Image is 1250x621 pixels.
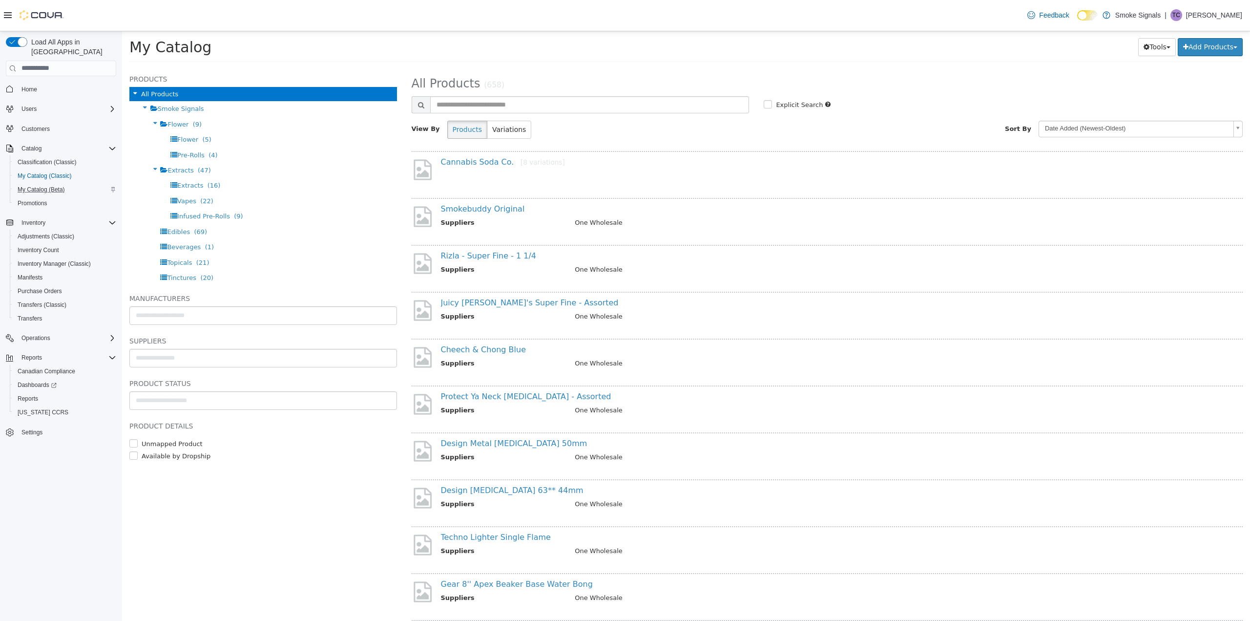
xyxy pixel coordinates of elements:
[2,122,120,136] button: Customers
[14,156,116,168] span: Classification (Classic)
[1023,5,1073,25] a: Feedback
[76,135,89,143] span: (47)
[14,258,116,270] span: Inventory Manager (Classic)
[45,135,71,143] span: Extracts
[290,94,318,101] span: View By
[14,156,81,168] a: Classification (Classic)
[7,346,275,358] h5: Product Status
[2,82,120,96] button: Home
[18,143,45,154] button: Catalog
[917,90,1107,105] span: Date Added (Newest-Oldest)
[290,220,312,244] img: missing-image.png
[18,426,116,438] span: Settings
[319,220,415,229] a: Rizla - Super Fine - 1 1/4
[10,196,120,210] button: Promotions
[18,274,42,281] span: Manifests
[18,367,75,375] span: Canadian Compliance
[362,49,382,58] small: (658)
[55,181,108,189] span: Infused Pre-Rolls
[445,374,1079,386] td: One Wholesale
[21,428,42,436] span: Settings
[18,332,54,344] button: Operations
[18,246,59,254] span: Inventory Count
[10,169,120,183] button: My Catalog (Classic)
[7,42,275,54] h5: Products
[290,267,312,291] img: missing-image.png
[17,420,88,430] label: Available by Dropship
[445,187,1079,199] td: One Wholesale
[319,374,446,386] th: Suppliers
[14,299,70,311] a: Transfers (Classic)
[10,243,120,257] button: Inventory Count
[398,127,443,135] small: [8 variations]
[14,231,78,242] a: Adjustments (Classic)
[883,94,909,101] span: Sort By
[319,173,403,182] a: Smokebuddy Original
[7,304,275,316] h5: Suppliers
[10,155,120,169] button: Classification (Classic)
[7,261,275,273] h5: Manufacturers
[14,285,66,297] a: Purchase Orders
[10,183,120,196] button: My Catalog (Beta)
[21,334,50,342] span: Operations
[1172,9,1180,21] span: TC
[18,408,68,416] span: [US_STATE] CCRS
[319,562,446,574] th: Suppliers
[14,197,116,209] span: Promotions
[18,217,49,229] button: Inventory
[319,327,446,340] th: Suppliers
[71,89,80,97] span: (9)
[319,187,446,199] th: Suppliers
[2,425,120,439] button: Settings
[14,272,46,283] a: Manifests
[14,313,116,324] span: Transfers
[2,142,120,155] button: Catalog
[319,501,429,511] a: Techno Lighter Single Flame
[18,315,42,322] span: Transfers
[14,184,116,195] span: My Catalog (Beta)
[17,408,81,418] label: Unmapped Product
[10,378,120,392] a: Dashboards
[10,298,120,312] button: Transfers (Classic)
[319,126,443,135] a: Cannabis Soda Co.[8 variations]
[290,314,312,338] img: missing-image.png
[445,234,1079,246] td: One Wholesale
[2,351,120,364] button: Reports
[18,217,116,229] span: Inventory
[45,197,68,204] span: Edibles
[365,89,409,107] button: Variations
[319,468,446,480] th: Suppliers
[14,170,116,182] span: My Catalog (Classic)
[14,365,116,377] span: Canadian Compliance
[83,212,92,219] span: (1)
[1039,10,1069,20] span: Feedback
[20,10,63,20] img: Cova
[14,379,61,391] a: Dashboards
[45,89,66,97] span: Flower
[55,150,81,158] span: Extracts
[445,515,1079,527] td: One Wholesale
[14,272,116,283] span: Manifests
[2,216,120,230] button: Inventory
[10,230,120,243] button: Adjustments (Classic)
[445,280,1079,293] td: One Wholesale
[445,468,1079,480] td: One Wholesale
[45,228,70,235] span: Topicals
[21,125,50,133] span: Customers
[21,86,37,93] span: Home
[21,145,42,152] span: Catalog
[1016,7,1054,25] button: Tools
[18,123,54,135] a: Customers
[917,89,1121,106] a: Date Added (Newest-Oldest)
[290,549,312,573] img: missing-image.png
[78,166,91,173] span: (22)
[319,280,446,293] th: Suppliers
[1170,9,1182,21] div: Tory Chickite
[14,184,69,195] a: My Catalog (Beta)
[1186,9,1242,21] p: [PERSON_NAME]
[18,381,57,389] span: Dashboards
[14,407,72,418] a: [US_STATE] CCRS
[10,271,120,284] button: Manifests
[14,393,116,405] span: Reports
